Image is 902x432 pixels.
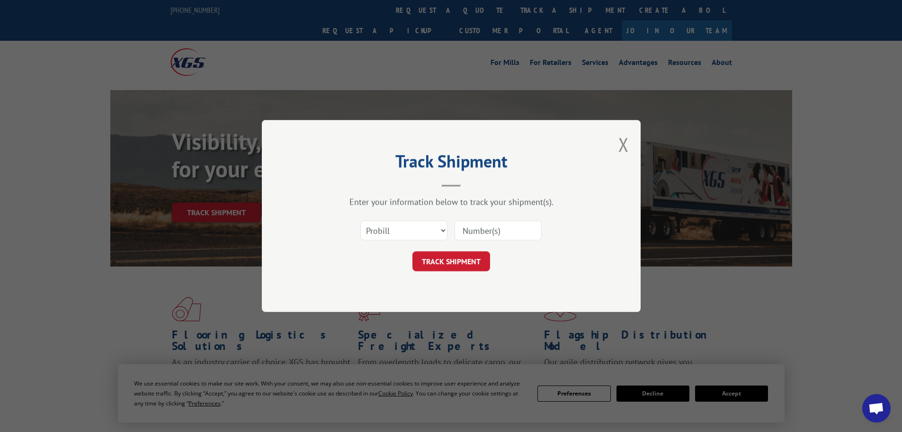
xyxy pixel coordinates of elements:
button: Close modal [618,132,629,157]
button: TRACK SHIPMENT [412,251,490,271]
div: Open chat [862,394,891,423]
div: Enter your information below to track your shipment(s). [309,196,593,207]
input: Number(s) [455,221,542,240]
h2: Track Shipment [309,155,593,173]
